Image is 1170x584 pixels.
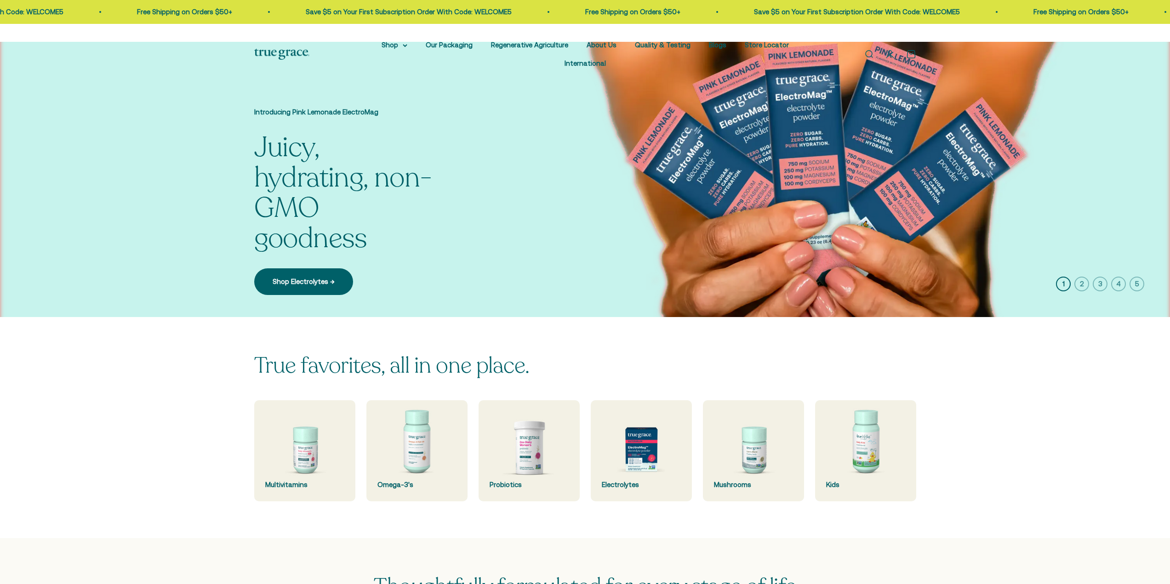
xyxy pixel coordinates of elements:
a: Regenerative Agriculture [491,41,568,49]
button: 5 [1130,277,1144,291]
a: Multivitamins [254,400,355,501]
a: Blogs [709,41,726,49]
a: Our Packaging [426,41,473,49]
p: Introducing Pink Lemonade ElectroMag [254,107,438,118]
div: Probiotics [490,479,569,490]
div: Mushrooms [714,479,793,490]
div: Kids [826,479,905,490]
a: Electrolytes [591,400,692,501]
div: Multivitamins [265,479,344,490]
a: Mushrooms [703,400,804,501]
a: Probiotics [479,400,580,501]
a: Store Locator [745,41,789,49]
a: About Us [587,41,616,49]
div: Electrolytes [602,479,681,490]
summary: Shop [382,40,407,51]
a: Shop Electrolytes → [254,268,353,295]
a: Free Shipping on Orders $50+ [584,8,679,16]
p: Save $5 on Your First Subscription Order With Code: WELCOME5 [753,6,959,17]
a: Quality & Testing [635,41,691,49]
a: Omega-3's [366,400,468,501]
button: 1 [1056,277,1071,291]
div: Omega-3's [377,479,457,490]
button: 2 [1074,277,1089,291]
button: 3 [1093,277,1107,291]
split-lines: Juicy, hydrating, non-GMO goodness [254,129,432,257]
a: Free Shipping on Orders $50+ [1032,8,1127,16]
a: International [565,59,606,67]
a: Free Shipping on Orders $50+ [136,8,231,16]
a: Kids [815,400,916,501]
button: 4 [1111,277,1126,291]
split-lines: True favorites, all in one place. [254,351,530,380]
p: Save $5 on Your First Subscription Order With Code: WELCOME5 [304,6,510,17]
